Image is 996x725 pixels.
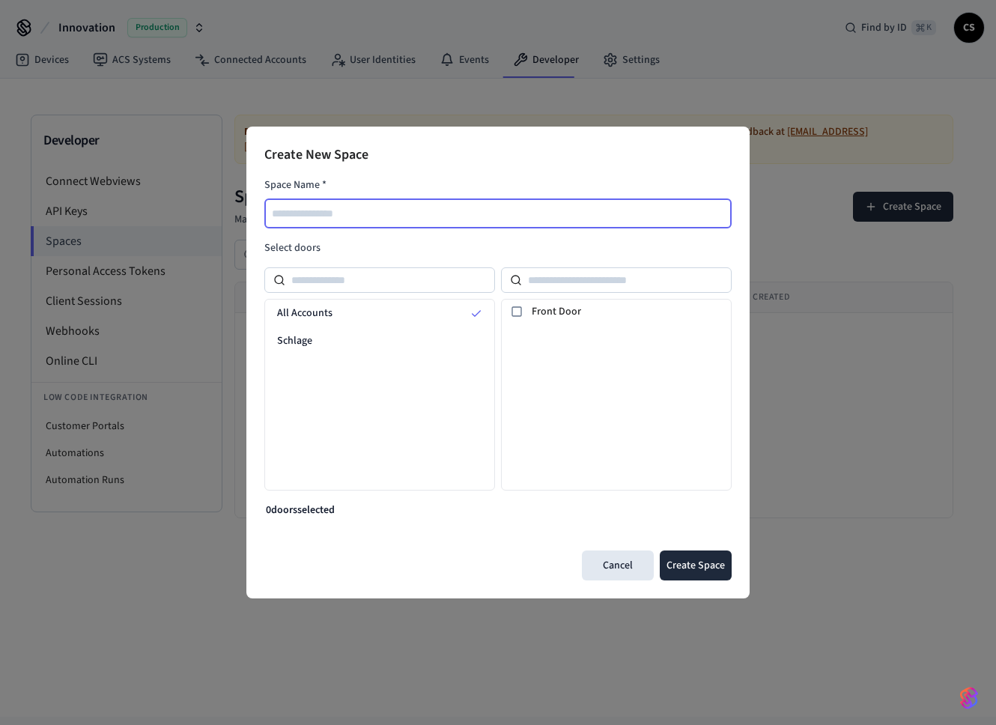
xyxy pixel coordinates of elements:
[532,304,725,320] span: Front Door
[265,300,494,327] div: All Accounts
[660,550,732,580] button: Create Space
[265,327,494,355] div: Schlage
[960,686,978,710] img: SeamLogoGradient.69752ec5.svg
[264,178,732,192] label: Space Name *
[582,550,654,580] button: Cancel
[277,306,332,321] span: All Accounts
[264,240,732,255] label: Select doors
[264,145,732,166] h2: Create New Space
[266,503,732,518] p: 0 door s selected
[277,333,312,349] span: Schlage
